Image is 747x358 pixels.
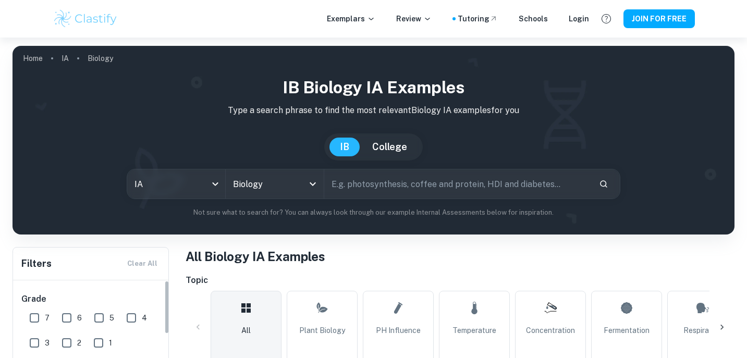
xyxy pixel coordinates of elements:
[299,325,345,336] span: Plant Biology
[396,13,432,24] p: Review
[13,46,734,234] img: profile cover
[53,8,119,29] img: Clastify logo
[21,293,161,305] h6: Grade
[683,325,722,336] span: Respiration
[595,175,613,193] button: Search
[327,13,375,24] p: Exemplars
[45,337,50,349] span: 3
[186,274,734,287] h6: Topic
[526,325,575,336] span: Concentration
[241,325,251,336] span: All
[109,312,114,324] span: 5
[77,337,81,349] span: 2
[21,75,726,100] h1: IB Biology IA examples
[597,10,615,28] button: Help and Feedback
[88,53,113,64] p: Biology
[329,138,360,156] button: IB
[109,337,112,349] span: 1
[127,169,225,199] div: IA
[604,325,650,336] span: Fermentation
[569,13,589,24] a: Login
[305,177,320,191] button: Open
[362,138,418,156] button: College
[21,207,726,218] p: Not sure what to search for? You can always look through our example Internal Assessments below f...
[21,104,726,117] p: Type a search phrase to find the most relevant Biology IA examples for you
[142,312,147,324] span: 4
[62,51,69,66] a: IA
[186,247,734,266] h1: All Biology IA Examples
[519,13,548,24] a: Schools
[23,51,43,66] a: Home
[623,9,695,28] button: JOIN FOR FREE
[45,312,50,324] span: 7
[21,256,52,271] h6: Filters
[458,13,498,24] a: Tutoring
[77,312,82,324] span: 6
[324,169,591,199] input: E.g. photosynthesis, coffee and protein, HDI and diabetes...
[452,325,496,336] span: Temperature
[376,325,421,336] span: pH Influence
